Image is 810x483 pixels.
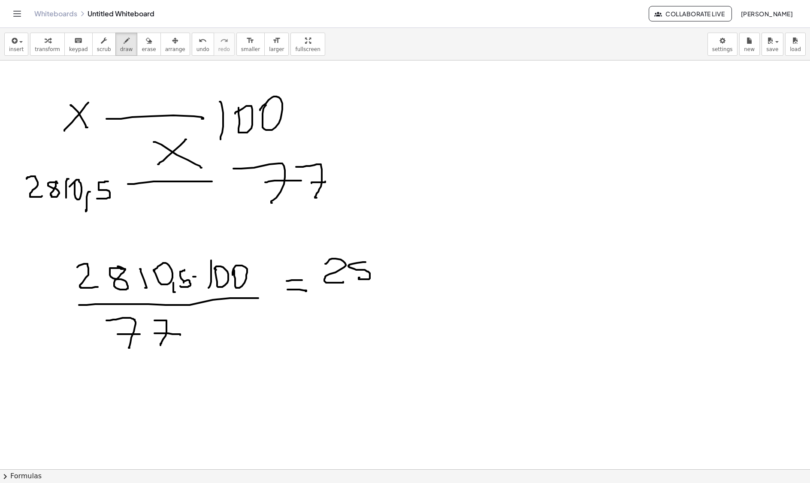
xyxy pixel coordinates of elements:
[740,10,793,18] span: [PERSON_NAME]
[4,33,28,56] button: insert
[199,36,207,46] i: undo
[92,33,116,56] button: scrub
[9,46,24,52] span: insert
[160,33,190,56] button: arrange
[64,33,93,56] button: keyboardkeypad
[264,33,289,56] button: format_sizelarger
[739,33,760,56] button: new
[766,46,778,52] span: save
[35,46,60,52] span: transform
[246,36,254,46] i: format_size
[734,6,800,21] button: [PERSON_NAME]
[272,36,281,46] i: format_size
[165,46,185,52] span: arrange
[236,33,265,56] button: format_sizesmaller
[34,9,77,18] a: Whiteboards
[790,46,801,52] span: load
[707,33,737,56] button: settings
[214,33,235,56] button: redoredo
[10,7,24,21] button: Toggle navigation
[295,46,320,52] span: fullscreen
[218,46,230,52] span: redo
[762,33,783,56] button: save
[785,33,806,56] button: load
[269,46,284,52] span: larger
[192,33,214,56] button: undoundo
[74,36,82,46] i: keyboard
[656,10,725,18] span: Collaborate Live
[142,46,156,52] span: erase
[69,46,88,52] span: keypad
[120,46,133,52] span: draw
[649,6,732,21] button: Collaborate Live
[290,33,325,56] button: fullscreen
[97,46,111,52] span: scrub
[712,46,733,52] span: settings
[241,46,260,52] span: smaller
[220,36,228,46] i: redo
[137,33,160,56] button: erase
[744,46,755,52] span: new
[30,33,65,56] button: transform
[115,33,138,56] button: draw
[196,46,209,52] span: undo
